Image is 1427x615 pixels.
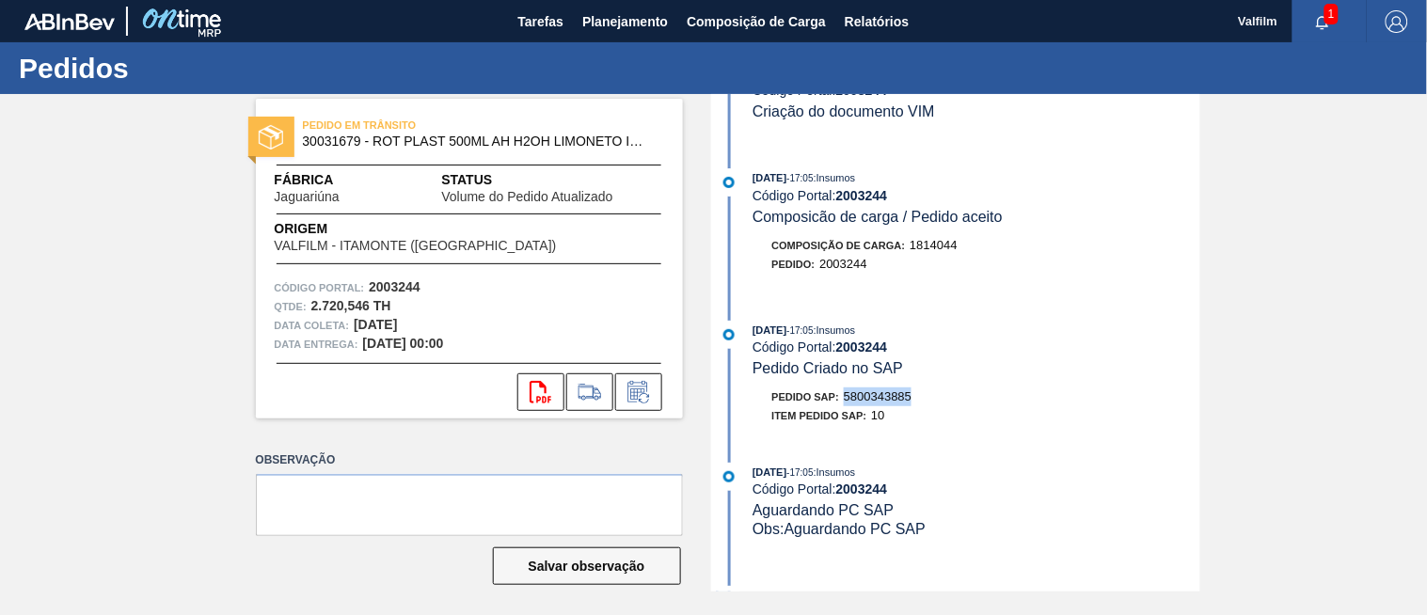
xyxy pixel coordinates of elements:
strong: 2003244 [836,188,888,203]
div: Código Portal: [753,481,1199,497]
span: 2003244 [819,257,867,271]
span: Composição de Carga : [772,240,906,251]
span: [DATE] [753,466,786,478]
span: Planejamento [582,10,668,33]
span: 5800343885 [844,389,912,403]
span: Composição de Carga [687,10,826,33]
div: Informar alteração no pedido [615,373,662,411]
span: Pedido SAP: [772,391,840,402]
span: Pedido : [772,259,816,270]
strong: [DATE] [354,317,397,332]
span: : Valfilm [814,590,847,601]
img: atual [723,177,735,188]
span: - 17:05 [787,591,814,601]
span: 1 [1324,4,1339,24]
span: Volume do Pedido Atualizado [441,190,612,204]
span: Jaguariúna [275,190,340,204]
span: Criação do documento VIM [753,103,935,119]
span: Código Portal: [275,278,365,297]
span: [DATE] [753,172,786,183]
span: Fábrica [275,170,399,190]
span: : Insumos [814,324,856,336]
span: Data entrega: [275,335,358,354]
span: Pedido Criado no SAP [753,360,903,376]
span: Item pedido SAP: [772,410,867,421]
span: Data coleta: [275,316,350,335]
span: : Insumos [814,172,856,183]
span: Qtde : [275,297,307,316]
span: 30031679 - ROT PLAST 500ML AH H2OH LIMONETO IN211 [303,134,644,149]
span: Relatórios [845,10,909,33]
span: Status [441,170,663,190]
button: Salvar observação [493,547,681,585]
strong: [DATE] 00:00 [363,336,444,351]
button: Notificações [1292,8,1353,35]
span: : Insumos [814,466,856,478]
img: status [259,125,283,150]
div: Código Portal: [753,339,1199,355]
span: Tarefas [517,10,563,33]
img: atual [723,329,735,340]
span: Aguardando PC SAP [753,502,894,518]
label: Observação [256,447,683,474]
strong: 2003244 [836,339,888,355]
span: Composicão de carga / Pedido aceito [753,209,1003,225]
span: Origem [275,219,610,239]
span: [DATE] [753,590,786,601]
span: PEDIDO EM TRÂNSITO [303,116,566,134]
strong: 2.720,546 TH [311,298,391,313]
img: atual [723,471,735,482]
div: Código Portal: [753,188,1199,203]
span: - 17:05 [787,325,814,336]
span: 10 [871,408,884,422]
strong: 2003244 [836,481,888,497]
span: - 17:05 [787,173,814,183]
span: VALFILM - ITAMONTE ([GEOGRAPHIC_DATA]) [275,239,557,253]
div: Ir para Composição de Carga [566,373,613,411]
img: TNhmsLtSVTkK8tSr43FrP2fwEKptu5GPRR3wAAAABJRU5ErkJggg== [24,13,115,30]
span: 1814044 [910,238,958,252]
span: - 17:05 [787,467,814,478]
img: Logout [1386,10,1408,33]
div: Abrir arquivo PDF [517,373,564,411]
span: [DATE] [753,324,786,336]
span: Obs: Aguardando PC SAP [753,521,926,537]
h1: Pedidos [19,57,353,79]
strong: 2003244 [369,279,420,294]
